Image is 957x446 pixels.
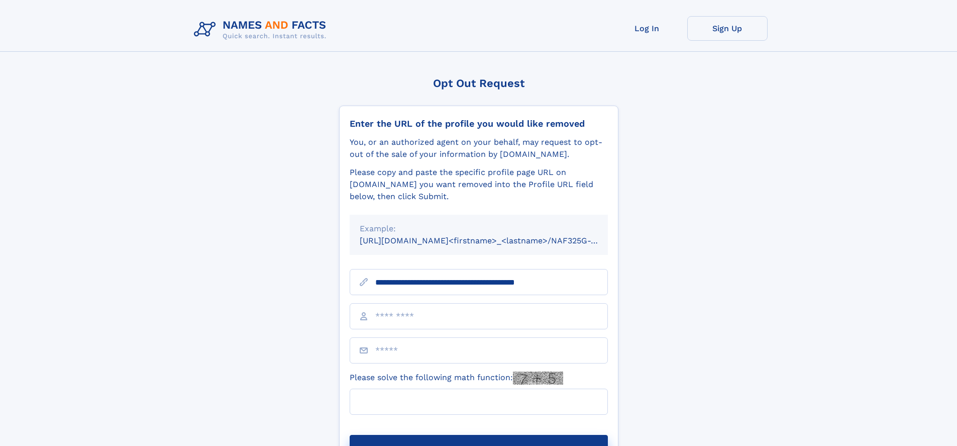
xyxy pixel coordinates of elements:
div: Please copy and paste the specific profile page URL on [DOMAIN_NAME] you want removed into the Pr... [350,166,608,203]
img: Logo Names and Facts [190,16,335,43]
a: Sign Up [687,16,768,41]
div: Enter the URL of the profile you would like removed [350,118,608,129]
label: Please solve the following math function: [350,372,563,385]
a: Log In [607,16,687,41]
div: Opt Out Request [339,77,618,90]
div: You, or an authorized agent on your behalf, may request to opt-out of the sale of your informatio... [350,136,608,160]
small: [URL][DOMAIN_NAME]<firstname>_<lastname>/NAF325G-xxxxxxxx [360,236,627,245]
div: Example: [360,223,598,235]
